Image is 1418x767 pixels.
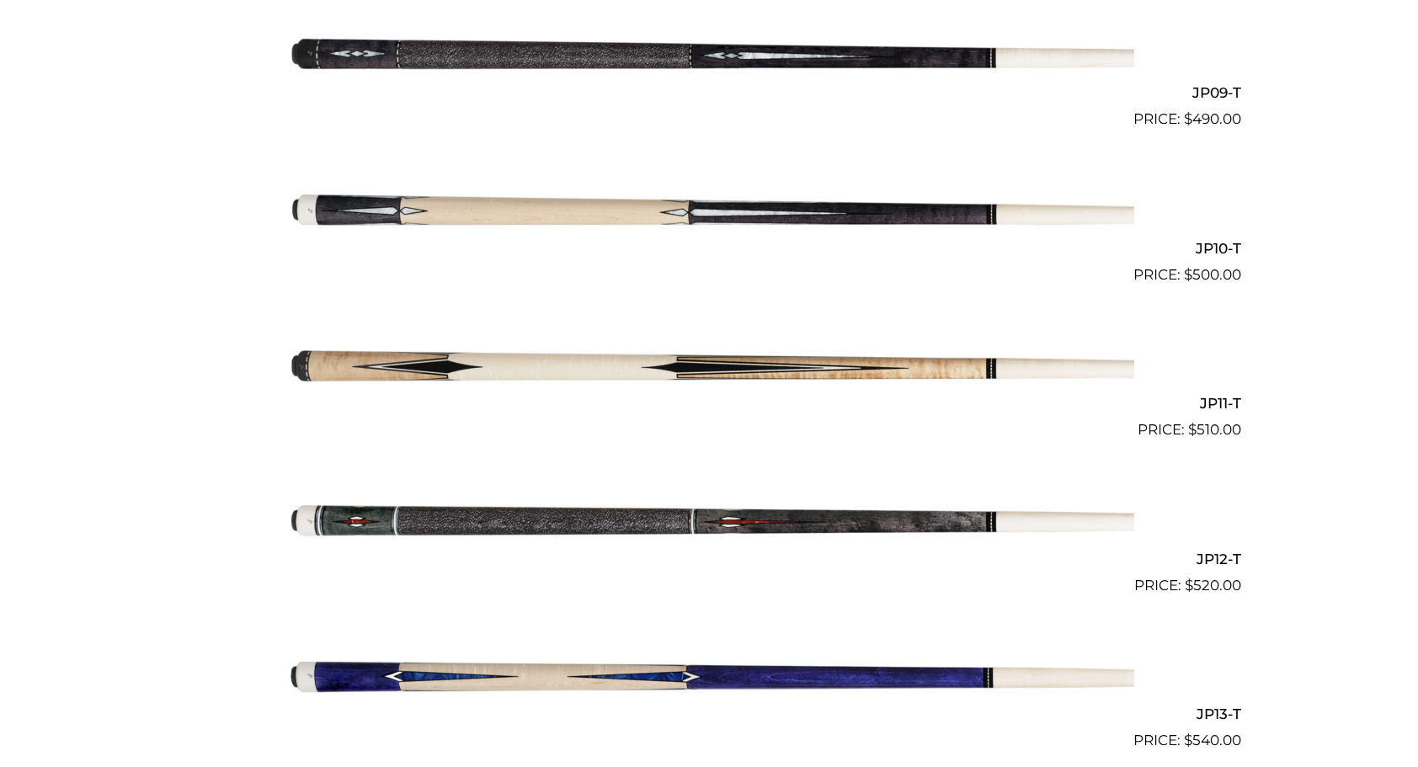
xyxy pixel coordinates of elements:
h2: JP09-T [177,77,1241,109]
span: $ [1184,110,1192,127]
bdi: 500.00 [1184,266,1241,283]
img: JP12-T [284,448,1134,589]
bdi: 540.00 [1184,732,1241,748]
h2: JP13-T [177,699,1241,730]
img: JP13-T [284,604,1134,745]
a: JP10-T $500.00 [177,137,1241,285]
img: JP11-T [284,293,1134,434]
a: JP13-T $540.00 [177,604,1241,752]
img: JP10-T [284,137,1134,279]
h2: JP10-T [177,232,1241,264]
bdi: 520.00 [1185,577,1241,594]
span: $ [1188,421,1197,438]
h2: JP11-T [177,388,1241,419]
span: $ [1185,577,1193,594]
bdi: 510.00 [1188,421,1241,438]
a: JP12-T $520.00 [177,448,1241,596]
bdi: 490.00 [1184,110,1241,127]
h2: JP12-T [177,543,1241,574]
a: JP11-T $510.00 [177,293,1241,441]
span: $ [1184,266,1192,283]
span: $ [1184,732,1192,748]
